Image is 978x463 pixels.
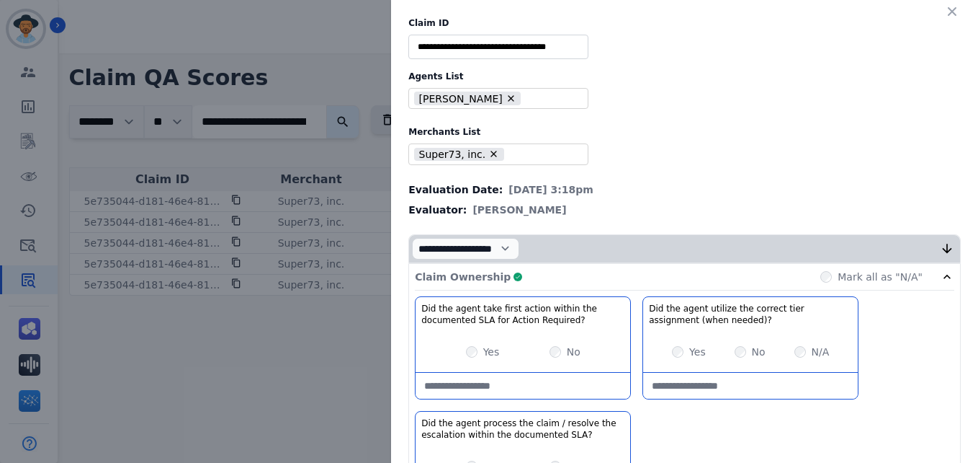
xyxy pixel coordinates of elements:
label: Yes [483,345,500,359]
button: Remove Katherine Godley [506,93,516,104]
label: No [752,345,766,359]
label: Merchants List [408,126,961,138]
label: Agents List [408,71,961,82]
label: No [567,345,580,359]
label: Claim ID [408,17,961,29]
h3: Did the agent utilize the correct tier assignment (when needed)? [649,303,852,326]
div: Evaluation Date: [408,182,961,197]
h3: Did the agent process the claim / resolve the escalation within the documented SLA? [421,418,624,441]
label: Yes [689,345,706,359]
div: Evaluator: [408,203,961,217]
p: Claim Ownership [415,270,511,284]
li: Super73, inc. [414,148,504,162]
ul: selected options [412,146,579,163]
button: Remove Super73, inc. [488,149,499,159]
li: [PERSON_NAME] [414,92,521,105]
label: N/A [812,345,830,359]
ul: selected options [412,90,579,107]
span: [DATE] 3:18pm [508,182,593,197]
label: Mark all as "N/A" [838,270,923,284]
h3: Did the agent take first action within the documented SLA for Action Required? [421,303,624,326]
span: [PERSON_NAME] [472,203,566,217]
